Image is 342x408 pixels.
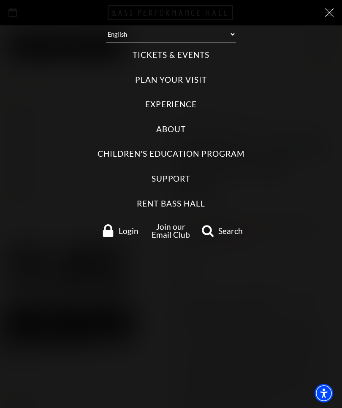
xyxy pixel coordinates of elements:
a: Login [95,224,145,237]
label: About [156,124,186,135]
label: Children's Education Program [98,148,244,160]
div: Accessibility Menu [315,384,333,403]
label: Tickets & Events [133,49,209,61]
a: Join our Email Club [152,222,190,239]
span: Search [218,227,243,235]
a: search [197,224,247,237]
select: Select: [106,26,236,43]
label: Plan Your Visit [135,74,206,86]
span: Login [119,227,138,235]
label: Experience [145,99,197,110]
label: Rent Bass Hall [137,198,205,209]
label: Support [152,173,191,185]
